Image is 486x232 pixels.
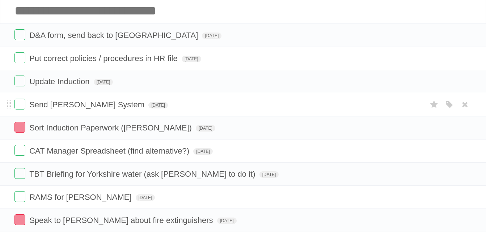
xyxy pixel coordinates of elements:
span: D&A form, send back to [GEOGRAPHIC_DATA] [29,31,200,40]
span: [DATE] [196,125,215,132]
label: Done [14,122,25,133]
span: Speak to [PERSON_NAME] about fire extinguishers [29,216,215,225]
span: [DATE] [94,79,113,85]
span: [DATE] [148,102,168,108]
span: Put correct policies / procedures in HR file [29,54,179,63]
span: Send [PERSON_NAME] System [29,100,146,109]
span: RAMS for [PERSON_NAME] [29,193,133,202]
span: [DATE] [136,194,155,201]
span: [DATE] [217,218,237,224]
label: Done [14,99,25,109]
span: Sort Induction Paperwork ([PERSON_NAME]) [29,123,194,132]
label: Done [14,214,25,225]
span: [DATE] [193,148,213,155]
label: Star task [427,99,441,111]
span: CAT Manager Spreadsheet (find alternative?) [29,146,191,155]
label: Done [14,76,25,86]
label: Done [14,145,25,156]
label: Done [14,168,25,179]
span: TBT Briefing for Yorkshire water (ask [PERSON_NAME] to do it) [29,169,257,179]
span: Update Induction [29,77,91,86]
label: Done [14,52,25,63]
span: [DATE] [259,171,279,178]
label: Done [14,191,25,202]
span: [DATE] [202,33,221,39]
label: Done [14,29,25,40]
span: [DATE] [182,56,201,62]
